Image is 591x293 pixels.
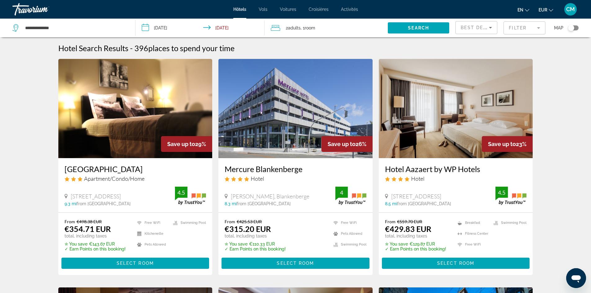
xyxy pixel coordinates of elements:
[117,261,154,266] span: Select Room
[288,25,301,30] span: Adults
[385,224,431,233] ins: €429.83 EUR
[286,24,301,32] span: 2
[385,246,446,251] p: ✓ Earn Points on this booking!
[385,242,446,246] p: €129.87 EUR
[65,164,206,174] a: [GEOGRAPHIC_DATA]
[277,261,314,266] span: Select Room
[218,59,373,158] img: Hotel image
[495,187,526,205] img: trustyou-badge.svg
[134,230,170,238] li: Kitchenette
[461,24,492,31] mat-select: Sort by
[321,136,373,152] div: 26%
[148,43,235,53] span: places to spend your time
[65,175,206,182] div: 3 star Apartment
[454,219,490,227] li: Breakfast
[134,241,170,248] li: Pets Allowed
[382,259,530,266] a: Select Room
[65,242,126,246] p: €143.67 EUR
[385,219,396,224] span: From
[134,43,235,53] h2: 396
[391,193,441,200] span: [STREET_ADDRESS]
[385,164,527,174] a: Hotel Aazaert by WP Hotels
[77,201,131,206] span: from [GEOGRAPHIC_DATA]
[225,175,366,182] div: 4 star Hotel
[490,219,526,227] li: Swimming Pool
[225,164,366,174] a: Mercure Blankenberge
[130,43,133,53] span: -
[482,136,533,152] div: 23%
[385,175,527,182] div: 4 star Hotel
[335,187,366,205] img: trustyou-badge.svg
[566,268,586,288] iframe: Bouton de lancement de la fenêtre de messagerie
[341,7,358,12] a: Activités
[161,136,212,152] div: 29%
[388,22,449,33] button: Search
[539,5,553,14] button: Changer de devise
[225,242,286,246] p: €110.33 EUR
[170,219,206,227] li: Swimming Pool
[251,175,264,182] span: Hotel
[222,258,369,269] button: Select Room
[237,219,262,224] del: €425.53 EUR
[397,219,422,224] del: €559.70 EUR
[328,141,356,147] span: Save up to
[175,189,187,196] div: 4.5
[84,175,145,182] span: Apartment/Condo/Home
[539,7,547,12] font: EUR
[259,7,267,12] a: Vols
[437,261,474,266] span: Select Room
[71,193,121,200] span: [STREET_ADDRESS]
[280,7,296,12] font: Voitures
[382,258,530,269] button: Select Room
[265,19,388,37] button: Travelers: 2 adults, 0 children
[225,246,286,251] p: ✓ Earn Points on this booking!
[305,25,315,30] span: Room
[563,25,579,31] button: Toggle map
[58,43,128,53] h1: Hotel Search Results
[517,7,523,12] font: en
[65,246,126,251] p: ✓ Earn Points on this booking!
[12,1,74,17] a: Travorium
[454,230,490,238] li: Fitness Center
[504,21,545,35] button: Filter
[61,259,209,266] a: Select Room
[495,189,508,196] div: 4.5
[461,25,493,30] span: Best Deals
[225,224,271,233] ins: €315.20 EUR
[225,233,286,238] p: total, including taxes
[136,19,265,37] button: Check-in date: Oct 19, 2025 Check-out date: Oct 22, 2025
[566,6,575,12] font: CM
[65,242,87,246] span: ✮ You save
[454,241,490,248] li: Free WiFi
[309,7,329,12] a: Croisières
[225,242,248,246] span: ✮ You save
[554,24,563,32] span: Map
[385,242,408,246] span: ✮ You save
[175,187,206,205] img: trustyou-badge.svg
[65,219,75,224] span: From
[134,219,170,227] li: Free WiFi
[65,233,126,238] p: total, including taxes
[411,175,424,182] span: Hotel
[301,24,315,32] span: , 1
[237,201,291,206] span: from [GEOGRAPHIC_DATA]
[408,25,429,30] span: Search
[385,201,397,206] span: 8.5 mi
[65,201,77,206] span: 9.3 mi
[61,258,209,269] button: Select Room
[330,230,366,238] li: Pets Allowed
[335,189,348,196] div: 4
[225,219,235,224] span: From
[233,7,246,12] a: Hôtels
[225,201,237,206] span: 8.3 mi
[58,59,213,158] a: Hotel image
[330,241,366,248] li: Swimming Pool
[562,3,579,16] button: Menu utilisateur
